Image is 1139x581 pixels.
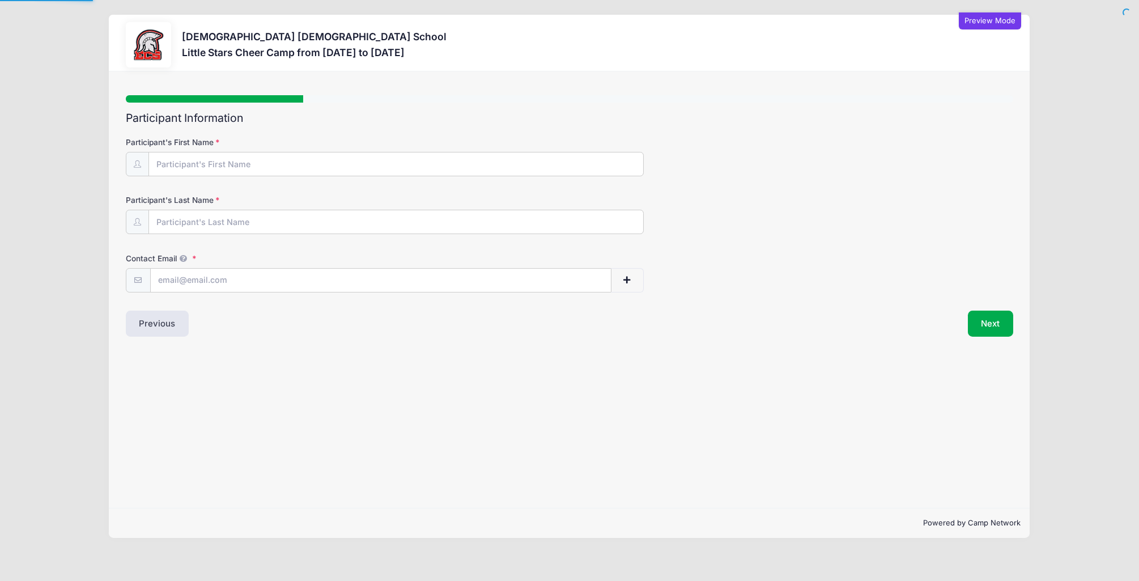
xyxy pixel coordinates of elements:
input: Participant's Last Name [148,210,644,234]
p: Powered by Camp Network [118,518,1021,529]
label: Contact Email [126,253,422,264]
h3: [DEMOGRAPHIC_DATA] [DEMOGRAPHIC_DATA] School [182,31,447,43]
h2: Participant Information [126,112,1014,125]
input: Participant's First Name [148,152,644,176]
div: Preview Mode [959,12,1021,29]
label: Participant's Last Name [126,194,422,206]
h3: Little Stars Cheer Camp from [DATE] to [DATE] [182,46,447,58]
label: Participant's First Name [126,137,422,148]
span: We will send confirmations, payment reminders, and custom email messages to each address listed. ... [177,254,190,263]
input: email@email.com [150,268,611,292]
button: Previous [126,311,189,337]
button: Next [968,311,1014,337]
